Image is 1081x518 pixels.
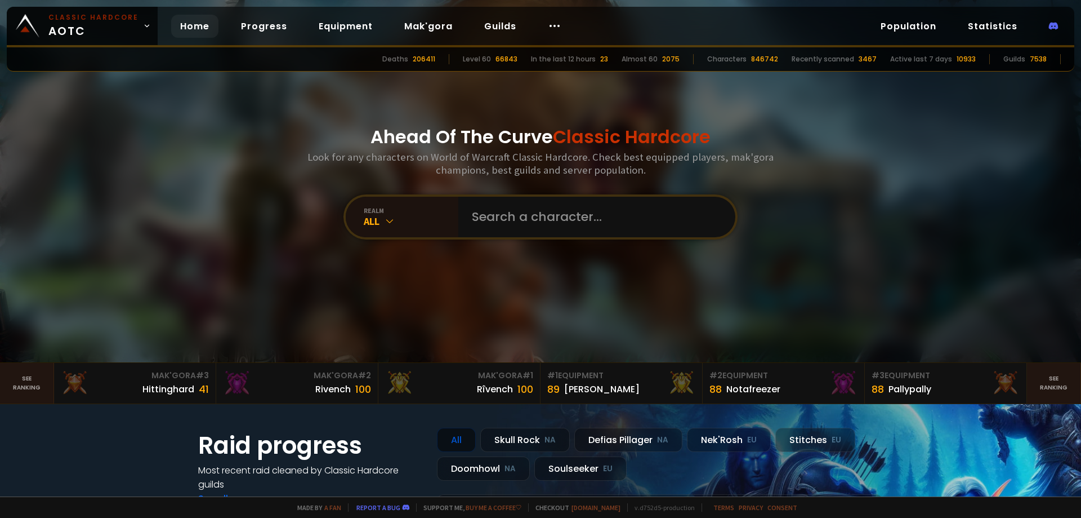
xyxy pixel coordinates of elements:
[324,503,341,512] a: a fan
[547,370,558,381] span: # 1
[540,363,703,404] a: #1Equipment89[PERSON_NAME]
[775,428,855,452] div: Stitches
[378,363,540,404] a: Mak'Gora#1Rîvench100
[531,54,596,64] div: In the last 12 hours
[48,12,139,23] small: Classic Hardcore
[709,370,722,381] span: # 2
[872,370,1020,382] div: Equipment
[504,463,516,475] small: NA
[437,428,476,452] div: All
[832,435,841,446] small: EU
[792,54,854,64] div: Recently scanned
[370,123,711,150] h1: Ahead Of The Curve
[364,206,458,215] div: realm
[957,54,976,64] div: 10933
[61,370,209,382] div: Mak'Gora
[358,370,371,381] span: # 2
[356,503,400,512] a: Report a bug
[747,435,757,446] small: EU
[303,150,778,176] h3: Look for any characters on World of Warcraft Classic Hardcore. Check best equipped players, mak'g...
[355,382,371,397] div: 100
[890,54,952,64] div: Active last 7 days
[216,363,378,404] a: Mak'Gora#2Rivench100
[477,382,513,396] div: Rîvench
[1030,54,1047,64] div: 7538
[315,382,351,396] div: Rivench
[600,54,608,64] div: 23
[7,7,158,45] a: Classic HardcoreAOTC
[751,54,778,64] div: 846742
[480,428,570,452] div: Skull Rock
[517,382,533,397] div: 100
[310,15,382,38] a: Equipment
[662,54,680,64] div: 2075
[463,54,491,64] div: Level 60
[413,54,435,64] div: 206411
[687,428,771,452] div: Nek'Rosh
[395,15,462,38] a: Mak'gora
[48,12,139,39] span: AOTC
[223,370,371,382] div: Mak'Gora
[171,15,218,38] a: Home
[54,363,216,404] a: Mak'Gora#3Hittinghard41
[142,382,194,396] div: Hittinghard
[872,15,945,38] a: Population
[385,370,533,382] div: Mak'Gora
[709,382,722,397] div: 88
[547,370,695,382] div: Equipment
[364,215,458,228] div: All
[1003,54,1025,64] div: Guilds
[959,15,1026,38] a: Statistics
[198,492,271,505] a: See all progress
[574,428,682,452] div: Defias Pillager
[465,197,722,237] input: Search a character...
[739,503,763,512] a: Privacy
[522,370,533,381] span: # 1
[603,463,613,475] small: EU
[475,15,525,38] a: Guilds
[627,503,695,512] span: v. d752d5 - production
[416,503,521,512] span: Support me,
[872,382,884,397] div: 88
[553,124,711,149] span: Classic Hardcore
[1027,363,1081,404] a: Seeranking
[657,435,668,446] small: NA
[767,503,797,512] a: Consent
[232,15,296,38] a: Progress
[291,503,341,512] span: Made by
[571,503,620,512] a: [DOMAIN_NAME]
[437,457,530,481] div: Doomhowl
[713,503,734,512] a: Terms
[495,54,517,64] div: 66843
[547,382,560,397] div: 89
[544,435,556,446] small: NA
[196,370,209,381] span: # 3
[709,370,857,382] div: Equipment
[466,503,521,512] a: Buy me a coffee
[872,370,885,381] span: # 3
[564,382,640,396] div: [PERSON_NAME]
[198,463,423,492] h4: Most recent raid cleaned by Classic Hardcore guilds
[534,457,627,481] div: Soulseeker
[199,382,209,397] div: 41
[528,503,620,512] span: Checkout
[865,363,1027,404] a: #3Equipment88Pallypally
[382,54,408,64] div: Deaths
[707,54,747,64] div: Characters
[703,363,865,404] a: #2Equipment88Notafreezer
[859,54,877,64] div: 3467
[622,54,658,64] div: Almost 60
[888,382,931,396] div: Pallypally
[198,428,423,463] h1: Raid progress
[726,382,780,396] div: Notafreezer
